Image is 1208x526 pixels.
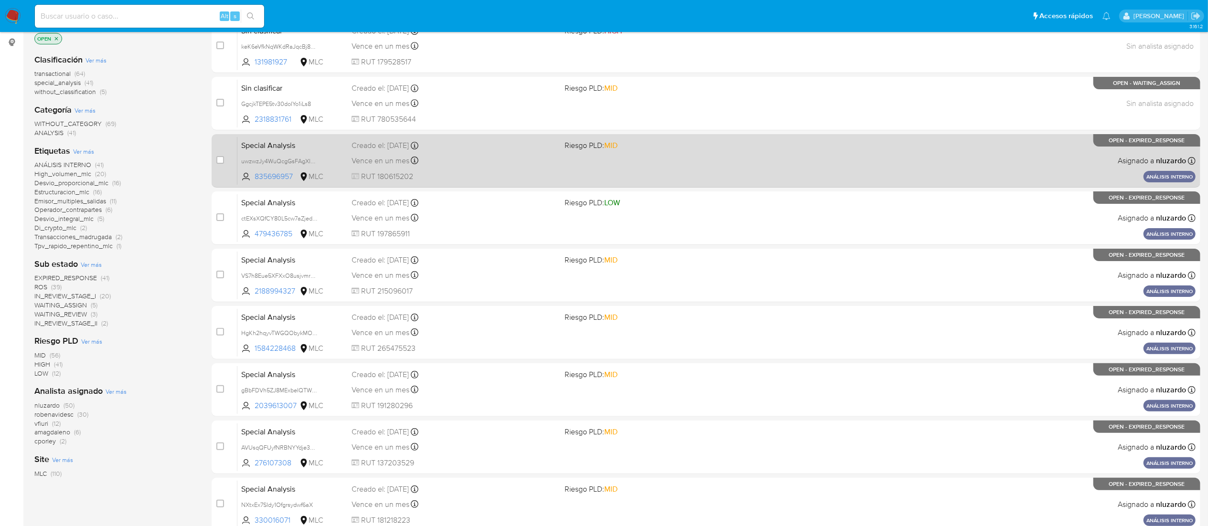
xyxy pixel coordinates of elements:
[1191,11,1201,21] a: Salir
[234,11,236,21] span: s
[1039,11,1093,21] span: Accesos rápidos
[1102,12,1111,20] a: Notificaciones
[35,10,264,22] input: Buscar usuario o caso...
[1189,22,1203,30] span: 3.161.2
[221,11,228,21] span: Alt
[1133,11,1187,21] p: aline.magdaleno@mercadolibre.com
[241,10,260,23] button: search-icon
